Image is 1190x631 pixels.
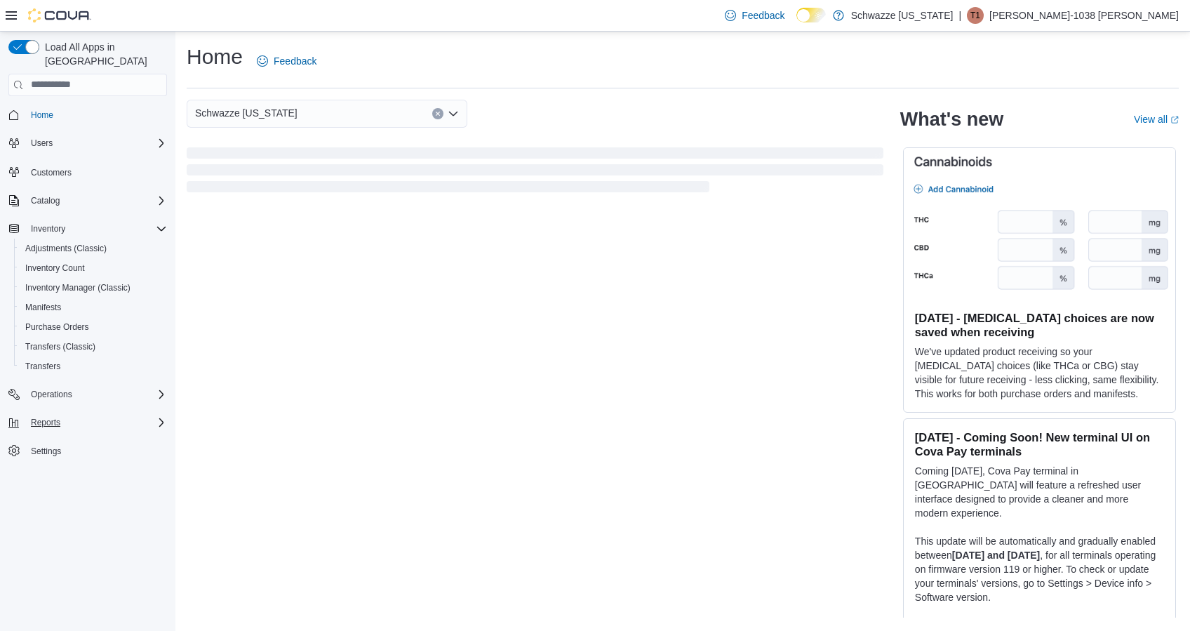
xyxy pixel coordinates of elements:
button: Reports [25,414,66,431]
span: Transfers [20,358,167,375]
span: Manifests [20,299,167,316]
span: Inventory Manager (Classic) [20,279,167,296]
a: View allExternal link [1134,114,1179,125]
button: Purchase Orders [14,317,173,337]
span: Inventory [31,223,65,234]
p: | [958,7,961,24]
span: Schwazze [US_STATE] [195,105,297,121]
span: Users [31,138,53,149]
p: Coming [DATE], Cova Pay terminal in [GEOGRAPHIC_DATA] will feature a refreshed user interface des... [915,464,1164,520]
strong: [DATE] and [DATE] [952,550,1040,561]
button: Home [3,105,173,125]
button: Users [25,135,58,152]
p: Schwazze [US_STATE] [851,7,954,24]
a: Transfers (Classic) [20,338,101,355]
a: Inventory Count [20,260,91,277]
button: Operations [3,385,173,404]
p: [PERSON_NAME]-1038 [PERSON_NAME] [989,7,1179,24]
span: Inventory Count [20,260,167,277]
span: Load All Apps in [GEOGRAPHIC_DATA] [39,40,167,68]
span: Catalog [25,192,167,209]
a: Feedback [251,47,322,75]
span: Inventory [25,220,167,237]
button: Open list of options [448,108,459,119]
button: Catalog [3,191,173,211]
h3: [DATE] - Coming Soon! New terminal UI on Cova Pay terminals [915,430,1164,458]
span: Inventory Count [25,263,85,274]
input: Dark Mode [796,8,826,22]
button: Adjustments (Classic) [14,239,173,258]
div: Thomas-1038 Aragon [967,7,984,24]
svg: External link [1170,116,1179,124]
span: Settings [31,446,61,457]
button: Settings [3,441,173,461]
button: Inventory [25,220,71,237]
h2: What's new [900,108,1003,131]
nav: Complex example [8,99,167,498]
a: Customers [25,164,77,181]
button: Reports [3,413,173,432]
button: Inventory Count [14,258,173,278]
button: Manifests [14,298,173,317]
p: This update will be automatically and gradually enabled between , for all terminals operating on ... [915,534,1164,604]
a: Adjustments (Classic) [20,240,112,257]
button: Inventory [3,219,173,239]
span: Operations [31,389,72,400]
span: Purchase Orders [20,319,167,336]
span: Users [25,135,167,152]
h3: [DATE] - [MEDICAL_DATA] choices are now saved when receiving [915,311,1164,339]
h1: Home [187,43,243,71]
p: We've updated product receiving so your [MEDICAL_DATA] choices (like THCa or CBG) stay visible fo... [915,345,1164,401]
a: Inventory Manager (Classic) [20,279,136,296]
button: Transfers (Classic) [14,337,173,357]
img: Cova [28,8,91,22]
span: Operations [25,386,167,403]
button: Clear input [432,108,443,119]
a: Manifests [20,299,67,316]
span: Loading [187,150,883,195]
a: Purchase Orders [20,319,95,336]
span: Reports [25,414,167,431]
span: Settings [25,442,167,460]
span: Adjustments (Classic) [25,243,107,254]
span: Catalog [31,195,60,206]
span: Customers [25,163,167,180]
span: Reports [31,417,60,428]
span: Dark Mode [796,22,797,23]
span: Transfers [25,361,60,372]
button: Operations [25,386,78,403]
span: Transfers (Classic) [25,341,95,352]
button: Catalog [25,192,65,209]
a: Feedback [719,1,790,29]
a: Transfers [20,358,66,375]
button: Customers [3,161,173,182]
span: T1 [970,7,980,24]
span: Purchase Orders [25,321,89,333]
a: Settings [25,443,67,460]
a: Home [25,107,59,124]
button: Users [3,133,173,153]
span: Feedback [274,54,316,68]
span: Adjustments (Classic) [20,240,167,257]
button: Transfers [14,357,173,376]
span: Manifests [25,302,61,313]
span: Customers [31,167,72,178]
span: Home [25,106,167,124]
button: Inventory Manager (Classic) [14,278,173,298]
span: Home [31,109,53,121]
span: Transfers (Classic) [20,338,167,355]
span: Feedback [742,8,784,22]
span: Inventory Manager (Classic) [25,282,131,293]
